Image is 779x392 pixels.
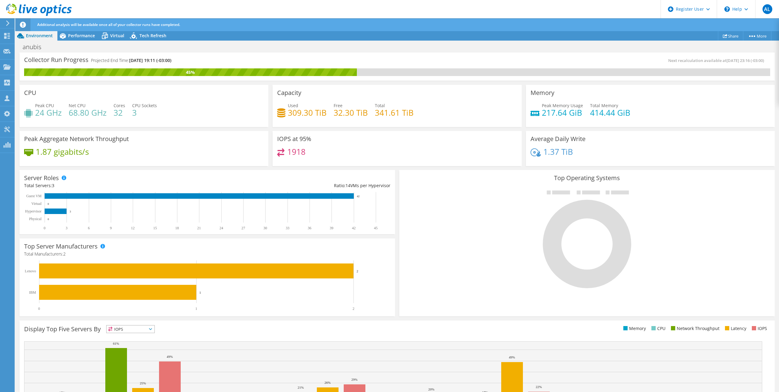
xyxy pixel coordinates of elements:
[110,33,124,38] span: Virtual
[324,381,331,384] text: 26%
[88,226,90,230] text: 6
[509,355,515,359] text: 49%
[404,175,770,181] h3: Top Operating Systems
[48,202,49,205] text: 0
[31,201,42,206] text: Virtual
[24,251,390,257] h4: Total Manufacturers:
[35,109,62,116] h4: 24 GHz
[723,325,746,332] li: Latency
[29,290,36,295] text: IBM
[277,136,311,142] h3: IOPS at 95%
[24,69,357,76] div: 45%
[743,31,771,41] a: More
[70,210,71,213] text: 3
[241,226,245,230] text: 27
[114,109,125,116] h4: 32
[622,325,646,332] li: Memory
[24,182,207,189] div: Total Servers:
[24,136,129,142] h3: Peak Aggregate Network Throughput
[69,109,107,116] h4: 68.80 GHz
[542,109,583,116] h4: 217.64 GiB
[288,103,298,108] span: Used
[38,307,40,311] text: 0
[763,4,772,14] span: AL
[346,183,350,188] span: 14
[140,381,146,385] text: 25%
[590,109,630,116] h4: 414.44 GiB
[263,226,267,230] text: 30
[542,103,583,108] span: Peak Memory Usage
[26,194,42,198] text: Guest VM
[110,226,112,230] text: 9
[37,22,180,27] span: Additional analysis will be available once all of your collector runs have completed.
[44,226,45,230] text: 0
[334,103,342,108] span: Free
[114,103,125,108] span: Cores
[195,307,197,311] text: 1
[357,195,360,198] text: 42
[669,325,719,332] li: Network Throughput
[66,226,67,230] text: 3
[35,103,54,108] span: Peak CPU
[167,355,173,358] text: 49%
[531,89,554,96] h3: Memory
[288,109,327,116] h4: 309.30 TiB
[199,291,201,294] text: 1
[330,226,333,230] text: 39
[48,218,49,221] text: 0
[531,136,585,142] h3: Average Daily Write
[750,325,767,332] li: IOPS
[113,342,119,345] text: 61%
[277,89,301,96] h3: Capacity
[668,58,767,63] span: Next recalculation available at
[726,58,764,63] span: [DATE] 23:16 (-03:00)
[36,148,89,155] h4: 1.87 gigabits/s
[129,57,171,63] span: [DATE] 19:11 (-03:00)
[724,6,730,12] svg: \n
[286,226,289,230] text: 33
[24,243,98,250] h3: Top Server Manufacturers
[68,33,95,38] span: Performance
[139,33,166,38] span: Tech Refresh
[25,209,42,213] text: Hypervisor
[590,103,618,108] span: Total Memory
[334,109,368,116] h4: 32.30 TiB
[428,387,434,391] text: 20%
[131,226,135,230] text: 12
[351,378,357,381] text: 29%
[718,31,743,41] a: Share
[543,148,573,155] h4: 1.37 TiB
[175,226,179,230] text: 18
[107,325,154,333] span: IOPS
[353,307,354,311] text: 2
[219,226,223,230] text: 24
[20,44,51,50] h1: anubis
[26,33,53,38] span: Environment
[375,103,385,108] span: Total
[298,386,304,389] text: 21%
[91,57,171,64] h4: Projected End Time:
[132,103,157,108] span: CPU Sockets
[650,325,665,332] li: CPU
[132,109,157,116] h4: 3
[153,226,157,230] text: 15
[52,183,54,188] span: 3
[63,251,66,257] span: 2
[207,182,390,189] div: Ratio: VMs per Hypervisor
[287,148,306,155] h4: 1918
[24,89,36,96] h3: CPU
[536,385,542,389] text: 22%
[352,226,356,230] text: 42
[24,175,59,181] h3: Server Roles
[308,226,311,230] text: 36
[25,269,36,273] text: Lenovo
[375,109,414,116] h4: 341.61 TiB
[69,103,85,108] span: Net CPU
[29,217,42,221] text: Physical
[374,226,378,230] text: 45
[357,269,358,273] text: 2
[197,226,201,230] text: 21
